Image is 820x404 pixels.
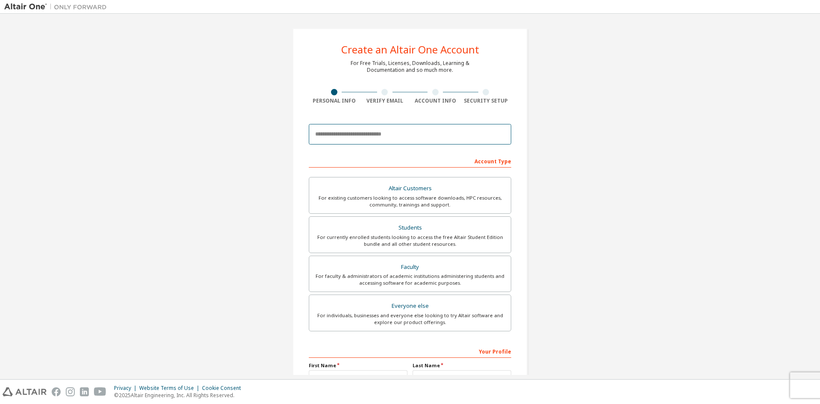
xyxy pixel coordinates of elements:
[314,300,506,312] div: Everyone else
[139,385,202,392] div: Website Terms of Use
[202,385,246,392] div: Cookie Consent
[360,97,410,104] div: Verify Email
[52,387,61,396] img: facebook.svg
[314,261,506,273] div: Faculty
[114,392,246,399] p: © 2025 Altair Engineering, Inc. All Rights Reserved.
[410,97,461,104] div: Account Info
[309,344,511,358] div: Your Profile
[309,97,360,104] div: Personal Info
[309,154,511,168] div: Account Type
[80,387,89,396] img: linkedin.svg
[314,222,506,234] div: Students
[341,44,479,55] div: Create an Altair One Account
[314,183,506,195] div: Altair Customers
[309,362,407,369] label: First Name
[66,387,75,396] img: instagram.svg
[314,195,506,208] div: For existing customers looking to access software downloads, HPC resources, community, trainings ...
[4,3,111,11] img: Altair One
[314,234,506,248] div: For currently enrolled students looking to access the free Altair Student Edition bundle and all ...
[3,387,47,396] img: altair_logo.svg
[94,387,106,396] img: youtube.svg
[461,97,512,104] div: Security Setup
[413,362,511,369] label: Last Name
[314,312,506,326] div: For individuals, businesses and everyone else looking to try Altair software and explore our prod...
[314,273,506,286] div: For faculty & administrators of academic institutions administering students and accessing softwa...
[351,60,469,74] div: For Free Trials, Licenses, Downloads, Learning & Documentation and so much more.
[114,385,139,392] div: Privacy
